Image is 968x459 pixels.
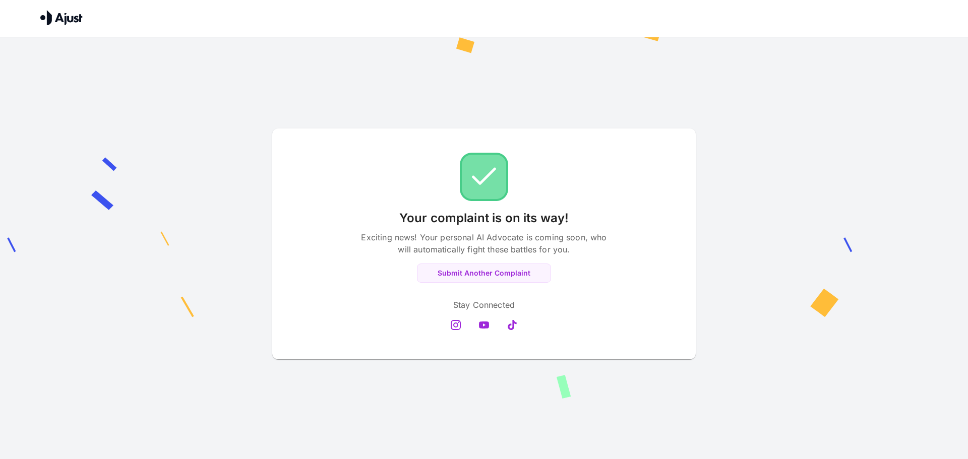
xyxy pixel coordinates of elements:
[399,209,569,227] p: Your complaint is on its way!
[460,153,508,201] img: Check!
[417,264,551,283] button: Submit Another Complaint
[453,299,515,311] p: Stay Connected
[40,10,83,25] img: Ajust
[358,231,610,255] p: Exciting news! Your personal AI Advocate is coming soon, who will automatically fight these battl...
